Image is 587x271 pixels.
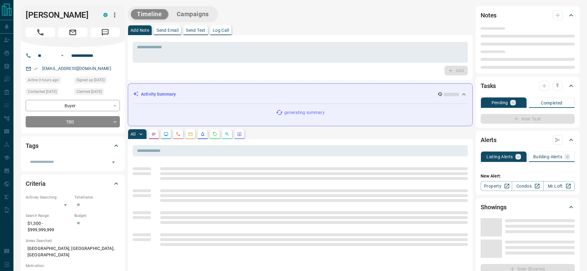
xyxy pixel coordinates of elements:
p: Motivation: [26,263,120,269]
p: $1,300 - $999,999,999 [26,218,71,235]
p: Completed [541,101,563,105]
svg: Requests [212,132,217,137]
svg: Agent Actions [237,132,242,137]
p: Listing Alerts [486,155,513,159]
a: Property [481,181,512,191]
div: Tags [26,138,120,153]
h2: Notes [481,10,497,20]
div: Buyer [26,100,120,111]
p: Activity Summary [141,91,176,97]
p: Log Call [213,28,229,32]
h2: Criteria [26,179,46,189]
svg: Email Verified [34,67,38,71]
p: Send Email [157,28,179,32]
div: Notes [481,8,575,23]
p: generating summary [284,109,324,116]
div: Tasks [481,79,575,93]
div: Activity Summary [133,89,467,100]
h1: [PERSON_NAME] [26,10,94,20]
p: All [131,132,135,136]
button: Open [109,158,118,167]
p: Budget: [74,213,120,218]
svg: Opportunities [225,132,230,137]
span: Contacted [DATE] [28,89,57,95]
button: Timeline [131,9,168,19]
button: Campaigns [171,9,215,19]
div: TBD [26,116,120,127]
h2: Alerts [481,135,497,145]
div: Criteria [26,176,120,191]
div: Mon Jun 17 2024 [74,88,120,97]
svg: Listing Alerts [200,132,205,137]
p: Timeframe: [74,195,120,200]
p: New Alert: [481,173,575,179]
span: Signed up [DATE] [76,77,105,83]
span: Message [90,27,120,37]
a: [EMAIL_ADDRESS][DOMAIN_NAME] [42,66,111,71]
h2: Showings [481,202,507,212]
p: [GEOGRAPHIC_DATA], [GEOGRAPHIC_DATA], [GEOGRAPHIC_DATA] [26,244,120,260]
h2: Tasks [481,81,496,91]
div: condos.ca [103,13,108,17]
p: Add Note [131,28,149,32]
button: Open [59,52,66,59]
svg: Notes [151,132,156,137]
a: Condos [512,181,543,191]
svg: Emails [188,132,193,137]
div: Sat Oct 08 2022 [74,77,120,85]
a: Mr.Loft [543,181,575,191]
svg: Calls [176,132,181,137]
span: Email [58,27,87,37]
p: Send Text [186,28,205,32]
p: Pending [492,101,508,105]
svg: Lead Browsing Activity [164,132,168,137]
p: Building Alerts [533,155,562,159]
p: Actively Searching: [26,195,71,200]
div: Alerts [481,133,575,147]
span: Active 3 hours ago [28,77,59,83]
h2: Tags [26,141,38,151]
div: Showings [481,200,575,214]
div: Tue Oct 14 2025 [26,77,71,85]
div: Mon Oct 21 2024 [26,88,71,97]
span: Claimed [DATE] [76,89,102,95]
p: Search Range: [26,213,71,218]
span: Call [26,27,55,37]
p: Areas Searched: [26,238,120,244]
